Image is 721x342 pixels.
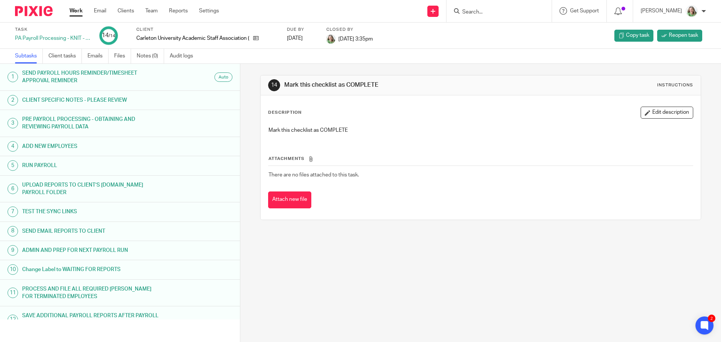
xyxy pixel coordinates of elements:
div: 4 [8,141,18,152]
div: 8 [8,226,18,237]
a: Audit logs [170,49,199,63]
label: Client [136,27,278,33]
div: 5 [8,160,18,171]
a: Email [94,7,106,15]
div: 3 [8,118,18,128]
div: 2 [8,95,18,105]
label: Closed by [326,27,373,33]
a: Notes (0) [137,49,164,63]
img: KC%20Photo.jpg [326,35,335,44]
div: 11 [8,288,18,298]
a: Copy task [614,30,653,42]
div: 14 [102,31,115,40]
button: Attach new file [268,191,311,208]
a: Clients [118,7,134,15]
span: Reopen task [669,32,698,39]
a: Emails [87,49,109,63]
label: Due by [287,27,317,33]
a: Files [114,49,131,63]
button: Edit description [641,107,693,119]
span: [DATE] 3:35pm [338,36,373,41]
h1: PROCESS AND FILE ALL REQUIRED [PERSON_NAME] FOR TERMINATED EMPLOYEES [22,283,163,303]
div: 7 [8,206,18,217]
h1: PRE PAYROLL PROCESSING - OBTAINING AND REVIEWING PAYROLL DATA [22,114,163,133]
span: Copy task [626,32,649,39]
a: Team [145,7,158,15]
div: 10 [8,264,18,275]
div: 9 [8,245,18,256]
span: There are no files attached to this task. [268,172,359,178]
label: Task [15,27,90,33]
a: Reports [169,7,188,15]
small: /14 [109,34,115,38]
div: Instructions [657,82,693,88]
span: Get Support [570,8,599,14]
h1: SEND PAYROLL HOURS REMINDER/TIMESHEET APPROVAL REMINDER [22,68,163,87]
div: 1 [8,72,18,82]
img: KC%20Photo.jpg [686,5,698,17]
p: [PERSON_NAME] [641,7,682,15]
h1: ADMIN AND PREP FOR NEXT PAYROLL RUN [22,245,163,256]
h1: ADD NEW EMPLOYEES [22,141,163,152]
h1: UPLOAD REPORTS TO CLIENT’S [DOMAIN_NAME] PAYROLL FOLDER [22,179,163,199]
a: Subtasks [15,49,43,63]
a: Work [69,7,83,15]
h1: SAVE ADDITIONAL PAYROLL REPORTS AFTER PAYROLL PROCESSED BY KNIT [22,310,163,329]
h1: TEST THE SYNC LINKS [22,206,163,217]
div: 12 [8,315,18,325]
span: Attachments [268,157,305,161]
div: Auto [214,72,232,82]
img: Pixie [15,6,53,16]
div: 14 [268,79,280,91]
div: [DATE] [287,35,317,42]
p: Mark this checklist as COMPLETE [268,127,692,134]
p: Description [268,110,302,116]
div: 2 [708,315,715,322]
h1: CLIENT SPECIFIC NOTES - PLEASE REVIEW [22,95,163,106]
a: Client tasks [48,49,82,63]
h1: SEND EMAIL REPORTS TO CLIENT [22,226,163,237]
h1: Mark this checklist as COMPLETE [284,81,497,89]
a: Reopen task [657,30,702,42]
a: Settings [199,7,219,15]
div: 6 [8,184,18,194]
div: PA Payroll Processing - KNIT - Semi-Monthly -15th [15,35,90,42]
h1: Change Label to WAITING FOR REPORTS [22,264,163,275]
p: Carleton University Academic Staff Association (CUASA) [136,35,249,42]
input: Search [462,9,529,16]
h1: RUN PAYROLL [22,160,163,171]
